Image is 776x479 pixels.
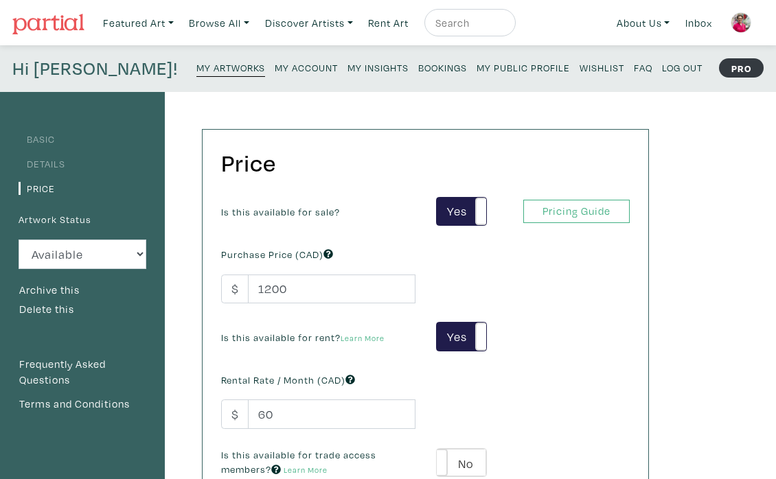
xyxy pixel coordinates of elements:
small: FAQ [634,61,652,74]
button: Archive this [19,281,80,299]
span: $ [221,274,249,304]
label: Is this available for trade access members? [221,447,415,477]
a: Featured Art [97,9,180,37]
a: Wishlist [580,58,624,76]
small: My Account [275,61,338,74]
a: Log Out [662,58,703,76]
small: My Artworks [196,61,265,74]
a: Learn More [341,333,385,343]
small: Bookings [418,61,467,74]
span: $ [221,399,249,429]
a: Frequently Asked Questions [19,355,146,389]
img: phpThumb.php [731,12,751,33]
a: Basic [19,132,55,145]
a: Learn More [284,465,328,475]
a: About Us [610,9,676,37]
label: Is this available for sale? [221,205,340,220]
a: Pricing Guide [523,200,630,224]
div: YesNo [436,197,486,226]
label: Yes [437,323,486,351]
a: Browse All [183,9,255,37]
a: Rent Art [362,9,415,37]
h4: Hi [PERSON_NAME]! [12,58,178,80]
label: Rental Rate / Month (CAD) [221,373,355,388]
a: Bookings [418,58,467,76]
a: Inbox [679,9,718,37]
small: My Public Profile [477,61,570,74]
a: FAQ [634,58,652,76]
a: My Artworks [196,58,265,77]
div: YesNo [436,448,486,478]
a: My Public Profile [477,58,570,76]
a: My Insights [347,58,409,76]
a: Discover Artists [259,9,359,37]
a: Details [19,157,65,170]
label: Is this available for rent? [221,330,385,345]
a: Terms and Conditions [19,395,146,413]
label: Yes [437,198,486,226]
label: Artwork Status [19,212,91,227]
label: No [437,449,486,477]
label: Purchase Price (CAD) [221,247,333,262]
a: My Account [275,58,338,76]
small: Log Out [662,61,703,74]
a: Price [19,182,55,195]
strong: PRO [719,58,764,78]
small: Wishlist [580,61,624,74]
small: My Insights [347,61,409,74]
input: Search [434,14,503,32]
div: YesNo [436,322,486,351]
h2: Price [221,148,624,178]
button: Delete this [19,301,75,318]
